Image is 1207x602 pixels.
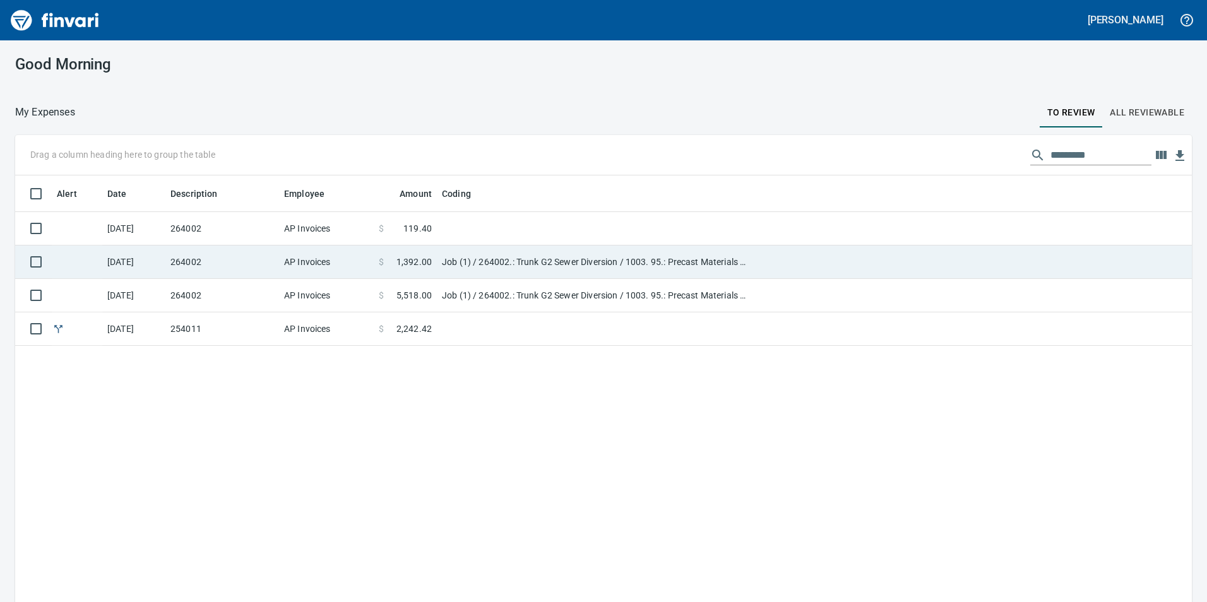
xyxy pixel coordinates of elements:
[107,186,143,201] span: Date
[383,186,432,201] span: Amount
[279,279,374,312] td: AP Invoices
[400,186,432,201] span: Amount
[15,105,75,120] nav: breadcrumb
[165,245,279,279] td: 264002
[284,186,324,201] span: Employee
[279,212,374,245] td: AP Invoices
[279,245,374,279] td: AP Invoices
[396,289,432,302] span: 5,518.00
[30,148,215,161] p: Drag a column heading here to group the table
[15,56,387,73] h3: Good Morning
[379,289,384,302] span: $
[102,245,165,279] td: [DATE]
[15,105,75,120] p: My Expenses
[170,186,218,201] span: Description
[442,186,487,201] span: Coding
[107,186,127,201] span: Date
[57,186,93,201] span: Alert
[396,322,432,335] span: 2,242.42
[165,212,279,245] td: 264002
[442,186,471,201] span: Coding
[1047,105,1095,121] span: To Review
[170,186,234,201] span: Description
[1110,105,1184,121] span: All Reviewable
[102,312,165,346] td: [DATE]
[1151,146,1170,165] button: Choose columns to display
[379,222,384,235] span: $
[165,312,279,346] td: 254011
[1088,13,1163,27] h5: [PERSON_NAME]
[379,322,384,335] span: $
[52,324,65,333] span: Split transaction
[379,256,384,268] span: $
[279,312,374,346] td: AP Invoices
[102,279,165,312] td: [DATE]
[102,212,165,245] td: [DATE]
[165,279,279,312] td: 264002
[1085,10,1167,30] button: [PERSON_NAME]
[437,279,752,312] td: Job (1) / 264002.: Trunk G2 Sewer Diversion / 1003. 95.: Precast Materials / 3: Material
[403,222,432,235] span: 119.40
[284,186,341,201] span: Employee
[396,256,432,268] span: 1,392.00
[57,186,77,201] span: Alert
[1170,146,1189,165] button: Download table
[8,5,102,35] img: Finvari
[437,245,752,279] td: Job (1) / 264002.: Trunk G2 Sewer Diversion / 1003. 95.: Precast Materials / 3: Material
